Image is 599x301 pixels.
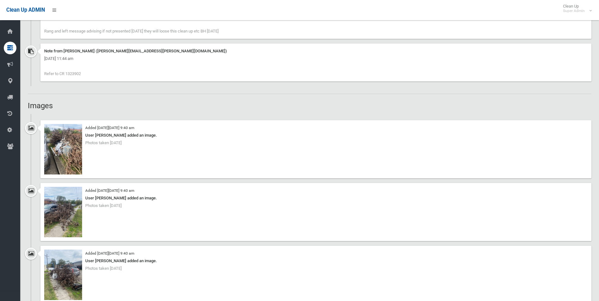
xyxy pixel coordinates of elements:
span: Photos taken [DATE] [85,203,122,208]
div: Note from [PERSON_NAME] ([PERSON_NAME][EMAIL_ADDRESS][PERSON_NAME][DOMAIN_NAME]) [44,47,588,55]
span: Clean Up ADMIN [6,7,45,13]
small: Added [DATE][DATE] 9:40 am [85,188,134,193]
h2: Images [28,102,591,110]
small: Added [DATE][DATE] 9:40 am [85,251,134,256]
span: Photos taken [DATE] [85,140,122,145]
div: User [PERSON_NAME] added an image. [44,132,588,139]
div: [DATE] 11:44 am [44,55,588,62]
div: User [PERSON_NAME] added an image. [44,194,588,202]
div: User [PERSON_NAME] added an image. [44,257,588,265]
small: Added [DATE][DATE] 9:40 am [85,126,134,130]
img: 77966891759__F33004B7-DEBB-49FE-B982-4D8E551D9A51.jpeg [44,250,82,300]
span: Photos taken [DATE] [85,266,122,271]
span: Clean Up [560,4,591,13]
span: Refer to CR 1323902 [44,71,81,76]
img: 77966893392__6A5BA0AF-08A6-4B7D-8DA5-A6AAFB76A0AD.jpeg [44,187,82,237]
img: 77966894489__9B5B4DF3-6EAC-4FD7-A94E-DBB217371CDF.jpeg [44,124,82,174]
small: Super Admin [563,9,585,13]
span: Rang and left message advising if not presented [DATE] they will loose this clean up etc BH [DATE] [44,29,219,33]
